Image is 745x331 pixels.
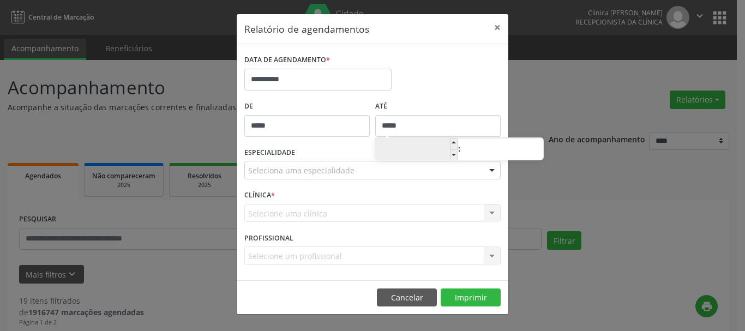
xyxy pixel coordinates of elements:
[458,138,461,160] span: :
[486,14,508,41] button: Close
[244,145,295,161] label: ESPECIALIDADE
[248,165,355,176] span: Seleciona uma especialidade
[244,230,293,246] label: PROFISSIONAL
[244,52,330,69] label: DATA DE AGENDAMENTO
[244,22,369,36] h5: Relatório de agendamentos
[461,139,543,161] input: Minute
[375,98,501,115] label: ATÉ
[441,288,501,307] button: Imprimir
[244,98,370,115] label: De
[375,139,458,161] input: Hour
[377,288,437,307] button: Cancelar
[244,187,275,204] label: CLÍNICA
